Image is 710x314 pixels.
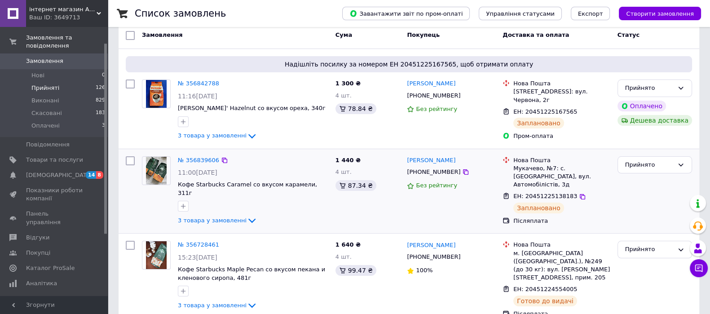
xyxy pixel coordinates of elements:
button: Завантажити звіт по пром-оплаті [342,7,470,20]
img: Фото товару [146,241,167,269]
div: Готово до видачі [513,296,577,306]
span: Відгуки [26,234,49,242]
a: Фото товару [142,80,171,108]
span: Без рейтингу [416,182,457,189]
span: 1 440 ₴ [335,157,361,164]
span: ЕН: 20451225138183 [513,193,577,199]
span: Покупець [407,31,440,38]
span: 4 шт. [335,168,352,175]
span: 183 [96,109,105,117]
span: Замовлення [26,57,63,65]
a: [PERSON_NAME] [407,241,455,250]
span: Покупці [26,249,50,257]
div: Оплачено [617,101,666,111]
a: Фото товару [142,241,171,270]
span: 4 шт. [335,253,352,260]
span: 3 [102,122,105,130]
span: 3 товара у замовленні [178,217,247,224]
span: Скасовані [31,109,62,117]
a: [PERSON_NAME] [407,156,455,165]
a: 3 товара у замовленні [178,302,257,309]
span: Завантажити звіт по пром-оплаті [349,9,463,18]
span: 15:23[DATE] [178,254,217,261]
div: Прийнято [625,160,674,170]
span: Управління статусами [486,10,555,17]
span: 0 [102,71,105,80]
div: м. [GEOGRAPHIC_DATA] ([GEOGRAPHIC_DATA].), №249 (до 30 кг): вул. [PERSON_NAME][STREET_ADDRESS], п... [513,249,610,282]
span: 829 [96,97,105,105]
a: № 356842788 [178,80,219,87]
span: 1 640 ₴ [335,241,361,248]
span: Надішліть посилку за номером ЕН 20451225167565, щоб отримати оплату [129,60,688,69]
span: Прийняті [31,84,59,92]
a: Кофе Starbucks Caramel со вкусом карамели, 311г [178,181,317,196]
span: 3 товара у замовленні [178,302,247,309]
span: 3 товара у замовленні [178,132,247,139]
span: Показники роботи компанії [26,186,83,203]
span: Доставка та оплата [503,31,569,38]
div: [STREET_ADDRESS]: вул. Червона, 2г [513,88,610,104]
a: Фото товару [142,156,171,185]
div: Нова Пошта [513,156,610,164]
div: Заплановано [513,118,564,128]
div: Ваш ID: 3649713 [29,13,108,22]
span: 11:00[DATE] [178,169,217,176]
div: Дешева доставка [617,115,692,126]
span: ЕН: 20451225167565 [513,108,577,115]
span: [DEMOGRAPHIC_DATA] [26,171,93,179]
span: Експорт [578,10,603,17]
span: Товари та послуги [26,156,83,164]
a: Створити замовлення [610,10,701,17]
span: 8 [96,171,103,179]
button: Управління статусами [479,7,562,20]
div: 99.47 ₴ [335,265,376,276]
span: 1 300 ₴ [335,80,361,87]
span: Інструменти веб-майстра та SEO [26,295,83,311]
div: Післяплата [513,217,610,225]
span: 4 шт. [335,92,352,99]
span: Замовлення [142,31,182,38]
a: 3 товара у замовленні [178,132,257,139]
button: Чат з покупцем [690,259,708,277]
span: 14 [86,171,96,179]
span: Повідомлення [26,141,70,149]
div: Прийнято [625,84,674,93]
a: [PERSON_NAME]' Hazelnut со вкусом ореха, 340г [178,105,326,111]
span: Виконані [31,97,59,105]
span: Панель управління [26,210,83,226]
span: Оплачені [31,122,60,130]
div: Мукачево, №7: с. [GEOGRAPHIC_DATA], вул. Автомобілістів, 3д [513,164,610,189]
a: № 356728461 [178,241,219,248]
img: Фото товару [146,80,167,108]
img: Фото товару [146,157,167,185]
div: Заплановано [513,203,564,213]
a: [PERSON_NAME] [407,80,455,88]
span: 100% [416,267,432,274]
div: Пром-оплата [513,132,610,140]
button: Створити замовлення [619,7,701,20]
div: Нова Пошта [513,241,610,249]
span: Статус [617,31,640,38]
span: Без рейтингу [416,106,457,112]
a: Кофе Starbucks Maple Pecan со вкусом пекана и кленового сиропа, 481г [178,266,325,281]
span: ЕН: 20451224554005 [513,286,577,292]
span: Нові [31,71,44,80]
div: 87.34 ₴ [335,180,376,191]
span: Замовлення та повідомлення [26,34,108,50]
h1: Список замовлень [135,8,226,19]
div: [PHONE_NUMBER] [405,90,462,102]
div: [PHONE_NUMBER] [405,251,462,263]
span: 11:16[DATE] [178,93,217,100]
a: № 356839606 [178,157,219,164]
span: 126 [96,84,105,92]
span: Cума [335,31,352,38]
span: Створити замовлення [626,10,694,17]
div: 78.84 ₴ [335,103,376,114]
div: Нова Пошта [513,80,610,88]
a: 3 товара у замовленні [178,217,257,224]
button: Експорт [571,7,610,20]
div: [PHONE_NUMBER] [405,166,462,178]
